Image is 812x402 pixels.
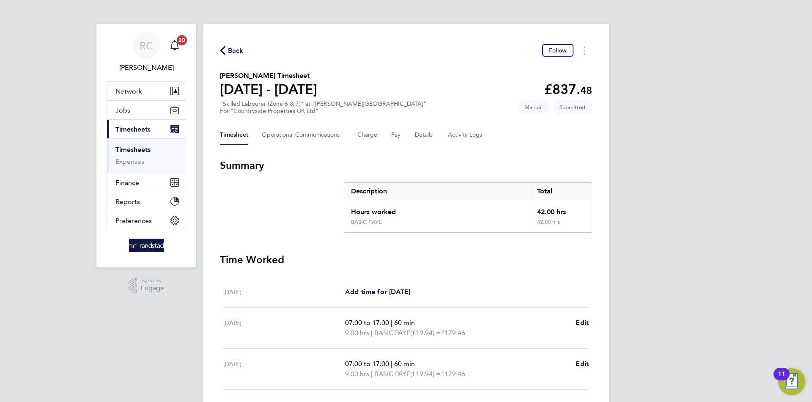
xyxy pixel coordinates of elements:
[371,329,373,337] span: |
[107,82,186,100] button: Network
[580,84,592,96] span: 48
[576,319,589,327] span: Edit
[177,35,187,45] span: 20
[344,183,530,200] div: Description
[374,369,410,379] span: BASIC PAYE
[345,360,389,368] span: 07:00 to 17:00
[576,359,589,369] a: Edit
[345,319,389,327] span: 07:00 to 17:00
[345,287,410,297] a: Add time for [DATE]
[345,370,369,378] span: 9.00 hrs
[371,370,373,378] span: |
[410,329,441,337] span: (£19.94) =
[129,239,164,252] img: randstad-logo-retina.png
[220,107,426,115] div: For "Countryside Properties UK Ltd"
[441,329,465,337] span: £179.46
[351,219,382,226] div: BASIC PAYE
[220,45,244,56] button: Back
[107,32,186,73] a: RC[PERSON_NAME]
[223,359,345,379] div: [DATE]
[542,44,573,57] button: Follow
[530,219,592,232] div: 42.00 hrs
[220,159,592,172] h3: Summary
[220,100,426,115] div: "Skilled Labourer (Zone 6 & 7)" at "[PERSON_NAME][GEOGRAPHIC_DATA]"
[115,198,140,206] span: Reports
[549,47,567,54] span: Follow
[115,179,139,187] span: Finance
[140,278,164,285] span: Powered by
[576,360,589,368] span: Edit
[518,100,549,114] span: This timesheet was manually created.
[344,200,530,219] div: Hours worked
[228,46,244,56] span: Back
[223,318,345,338] div: [DATE]
[394,360,415,368] span: 60 min
[345,288,410,296] span: Add time for [DATE]
[220,81,317,98] h1: [DATE] - [DATE]
[107,138,186,173] div: Timesheets
[553,100,592,114] span: This timesheet is Submitted.
[391,360,392,368] span: |
[391,319,392,327] span: |
[115,157,144,165] a: Expenses
[223,287,345,297] div: [DATE]
[115,87,142,95] span: Network
[394,319,415,327] span: 60 min
[778,374,785,385] div: 11
[530,200,592,219] div: 42.00 hrs
[220,125,248,145] button: Timesheet
[96,24,196,267] nav: Main navigation
[344,182,592,233] div: Summary
[115,106,130,114] span: Jobs
[345,329,369,337] span: 9.00 hrs
[115,217,152,225] span: Preferences
[107,63,186,73] span: Rebecca Cahill
[357,125,378,145] button: Charge
[129,278,165,294] a: Powered byEngage
[576,318,589,328] a: Edit
[220,253,592,267] h3: Time Worked
[220,71,317,81] h2: [PERSON_NAME] Timesheet
[577,44,592,57] button: Timesheets Menu
[107,211,186,230] button: Preferences
[778,368,805,395] button: Open Resource Center, 11 new notifications
[391,125,401,145] button: Pay
[166,32,183,59] a: 20
[107,192,186,211] button: Reports
[107,173,186,192] button: Finance
[374,328,410,338] span: BASIC PAYE
[107,101,186,119] button: Jobs
[115,146,151,154] a: Timesheets
[107,120,186,138] button: Timesheets
[441,370,465,378] span: £179.46
[544,81,592,97] app-decimal: £837.
[140,40,153,51] span: RC
[415,125,434,145] button: Details
[448,125,483,145] button: Activity Logs
[115,125,151,133] span: Timesheets
[262,125,344,145] button: Operational Communications
[107,239,186,252] a: Go to home page
[410,370,441,378] span: (£19.94) =
[140,285,164,292] span: Engage
[530,183,592,200] div: Total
